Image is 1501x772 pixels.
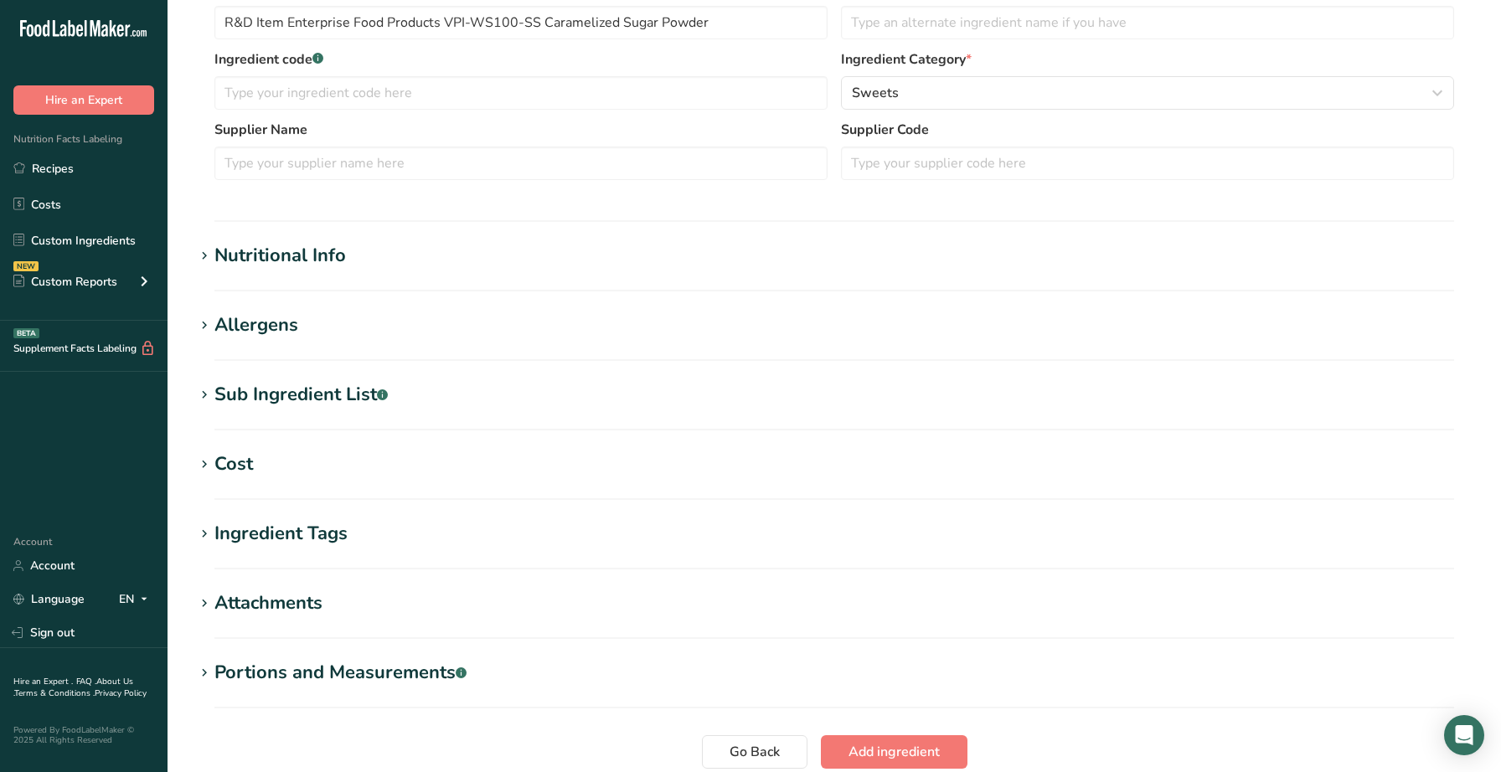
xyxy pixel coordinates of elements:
div: EN [119,589,154,610]
label: Ingredient code [214,49,828,69]
div: Sub Ingredient List [214,381,388,409]
div: Attachments [214,589,322,617]
label: Supplier Name [214,120,828,140]
div: Nutritional Info [214,242,346,270]
div: Ingredient Tags [214,520,348,548]
button: Add ingredient [821,735,967,769]
a: Language [13,584,85,614]
span: Sweets [852,83,899,103]
input: Type your supplier name here [214,147,828,180]
input: Type your ingredient name here [214,6,828,39]
label: Supplier Code [841,120,1454,140]
div: Allergens [214,311,298,339]
span: Go Back [730,742,780,762]
button: Hire an Expert [13,85,154,115]
a: FAQ . [76,676,96,687]
div: Powered By FoodLabelMaker © 2025 All Rights Reserved [13,725,154,745]
a: Terms & Conditions . [14,687,95,699]
div: Open Intercom Messenger [1444,715,1484,755]
div: Portions and Measurements [214,659,467,687]
span: Add ingredient [849,742,940,762]
input: Type your ingredient code here [214,76,828,110]
a: About Us . [13,676,133,699]
button: Go Back [702,735,807,769]
div: NEW [13,261,39,271]
label: Ingredient Category [841,49,1454,69]
a: Privacy Policy [95,687,147,699]
div: BETA [13,328,39,338]
input: Type an alternate ingredient name if you have [841,6,1454,39]
button: Sweets [841,76,1454,110]
div: Custom Reports [13,273,117,291]
div: Cost [214,450,253,478]
a: Hire an Expert . [13,676,73,687]
input: Type your supplier code here [841,147,1454,180]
